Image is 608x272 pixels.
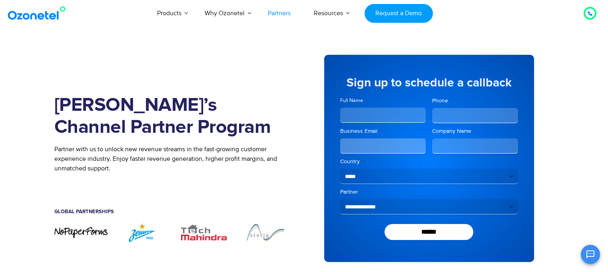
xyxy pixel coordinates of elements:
[177,222,231,242] div: 3 / 7
[54,94,292,138] h1: [PERSON_NAME]’s Channel Partner Program
[340,97,426,104] label: Full Name
[177,222,231,242] img: TechMahindra
[54,209,292,214] h5: Global Partnerships
[432,127,518,135] label: Company Name
[116,222,169,242] div: 2 / 7
[116,222,169,242] img: ZENIT
[581,245,600,264] button: Open chat
[340,188,518,196] label: Partner
[54,226,108,239] img: nopaperforms
[239,222,292,242] img: Stetig
[54,226,108,239] div: 1 / 7
[340,158,518,166] label: Country
[365,4,433,23] a: Request a Demo
[340,127,426,135] label: Business Email
[340,77,518,89] h5: Sign up to schedule a callback
[432,97,518,105] label: Phone
[54,144,292,173] p: Partner with us to unlock new revenue streams in the fast-growing customer experience industry. E...
[54,222,292,242] div: Image Carousel
[239,222,292,242] div: 4 / 7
